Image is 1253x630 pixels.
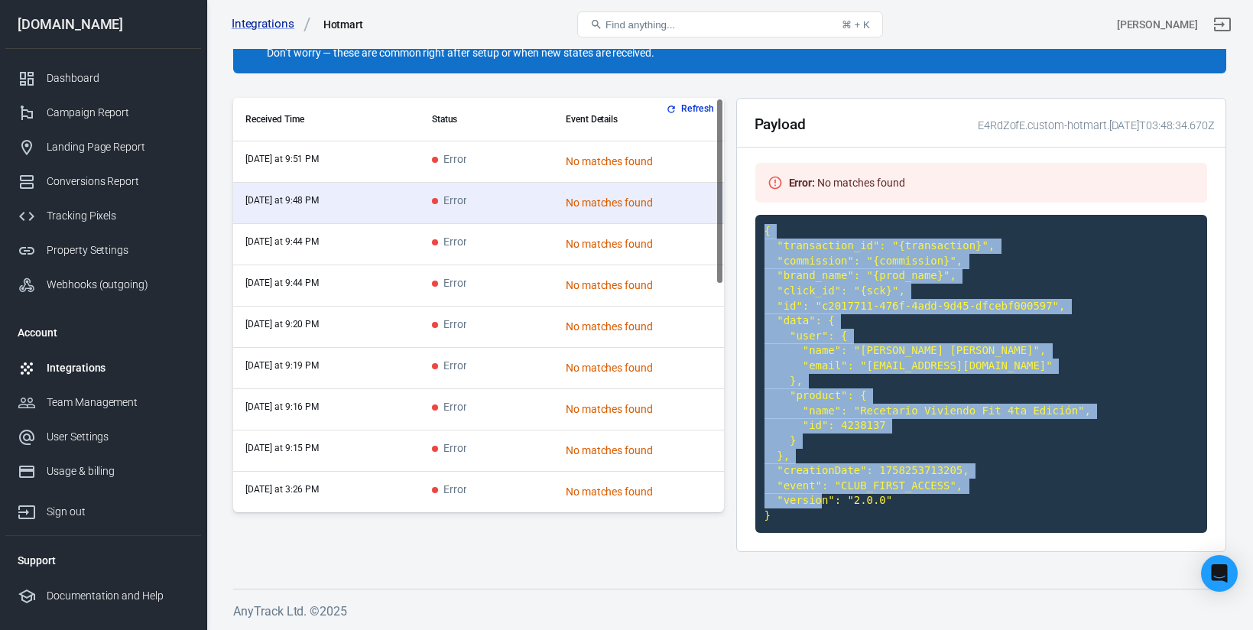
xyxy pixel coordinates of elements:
[432,236,467,249] span: Error
[432,278,467,291] span: Error
[1201,555,1238,592] div: Open Intercom Messenger
[566,443,712,459] div: No matches found
[566,154,712,170] div: No matches found
[47,70,189,86] div: Dashboard
[432,401,467,414] span: Error
[47,360,189,376] div: Integrations
[245,195,319,206] time: 2025-09-18T21:48:34-06:00
[5,489,201,529] a: Sign out
[420,98,553,141] th: Status
[245,278,319,288] time: 2025-09-18T21:44:33-06:00
[5,385,201,420] a: Team Management
[432,154,467,167] span: Error
[232,16,311,32] a: Integrations
[47,208,189,224] div: Tracking Pixels
[245,360,319,371] time: 2025-09-18T21:19:55-06:00
[245,484,319,495] time: 2025-09-18T15:26:56-06:00
[1204,6,1241,43] a: Sign out
[577,11,883,37] button: Find anything...⌘ + K
[245,319,319,330] time: 2025-09-18T21:20:31-06:00
[5,454,201,489] a: Usage & billing
[566,360,712,376] div: No matches found
[432,360,467,373] span: Error
[972,118,1215,134] div: E4RdZofE.custom-hotmart.[DATE]T03:48:34.670Z
[566,195,712,211] div: No matches found
[432,195,467,208] span: Error
[47,242,189,258] div: Property Settings
[566,278,712,294] div: No matches found
[5,314,201,351] li: Account
[755,116,807,132] h2: Payload
[5,420,201,454] a: User Settings
[1117,17,1198,33] div: Account id: E4RdZofE
[663,101,720,117] button: Refresh
[5,268,201,302] a: Webhooks (outgoing)
[47,429,189,445] div: User Settings
[755,215,1208,533] code: { "transaction_id": "{transaction}", "commission": "{commission}", "brand_name": "{prod_name}", "...
[5,199,201,233] a: Tracking Pixels
[5,96,201,130] a: Campaign Report
[47,139,189,155] div: Landing Page Report
[5,351,201,385] a: Integrations
[605,19,675,31] span: Find anything...
[47,174,189,190] div: Conversions Report
[5,233,201,268] a: Property Settings
[432,484,467,497] span: Error
[5,61,201,96] a: Dashboard
[566,401,712,417] div: No matches found
[553,98,724,141] th: Event Details
[5,18,201,31] div: [DOMAIN_NAME]
[842,19,870,31] div: ⌘ + K
[566,319,712,335] div: No matches found
[47,277,189,293] div: Webhooks (outgoing)
[47,105,189,121] div: Campaign Report
[323,17,364,32] div: Hotmart
[245,401,319,412] time: 2025-09-18T21:16:57-06:00
[233,602,1226,621] h6: AnyTrack Ltd. © 2025
[47,504,189,520] div: Sign out
[233,98,724,512] div: scrollable content
[245,236,319,247] time: 2025-09-18T21:44:37-06:00
[432,319,467,332] span: Error
[5,130,201,164] a: Landing Page Report
[566,484,712,500] div: No matches found
[233,98,420,141] th: Received Time
[245,443,319,453] time: 2025-09-18T21:15:39-06:00
[5,542,201,579] li: Support
[47,588,189,604] div: Documentation and Help
[245,154,319,164] time: 2025-09-18T21:51:59-06:00
[267,45,1024,61] p: Don’t worry — these are common right after setup or when new states are received.
[566,236,712,252] div: No matches found
[47,395,189,411] div: Team Management
[47,463,189,479] div: Usage & billing
[432,443,467,456] span: Error
[789,177,816,189] strong: Error :
[783,169,911,196] div: No matches found
[5,164,201,199] a: Conversions Report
